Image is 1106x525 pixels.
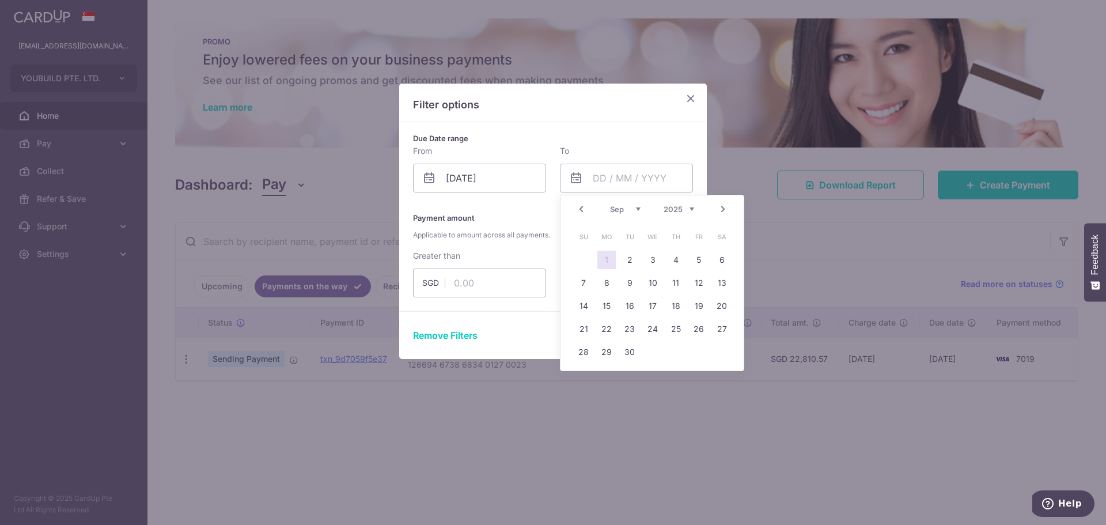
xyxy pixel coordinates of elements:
input: DD / MM / YYYY [413,164,546,192]
a: Prev [574,202,588,216]
a: 13 [713,274,731,292]
label: From [413,145,432,157]
a: 2 [620,251,639,269]
a: 26 [690,320,708,338]
a: 8 [597,274,616,292]
a: 20 [713,297,731,315]
a: 9 [620,274,639,292]
span: Saturday [713,228,731,246]
a: 19 [690,297,708,315]
a: 23 [620,320,639,338]
a: 30 [620,343,639,361]
p: Payment amount [413,211,693,241]
iframe: Opens a widget where you can find more information [1032,490,1094,519]
a: 22 [597,320,616,338]
a: 15 [597,297,616,315]
a: 6 [713,251,731,269]
a: 7 [574,274,593,292]
span: Wednesday [643,228,662,246]
a: 10 [643,274,662,292]
span: Thursday [666,228,685,246]
label: Greater than [413,250,460,262]
a: 12 [690,274,708,292]
button: Remove Filters [413,328,478,342]
a: 24 [643,320,662,338]
a: 3 [643,251,662,269]
span: Sunday [574,228,593,246]
a: 5 [690,251,708,269]
p: Due Date range [413,131,693,145]
input: 0.00 [413,269,546,297]
a: 27 [713,320,731,338]
a: 16 [620,297,639,315]
a: 25 [666,320,685,338]
a: Next [716,202,730,216]
button: Feedback - Show survey [1084,223,1106,301]
span: Friday [690,228,708,246]
p: Filter options [413,97,693,112]
span: SGD [422,277,445,289]
input: DD / MM / YYYY [560,164,693,192]
a: 18 [666,297,685,315]
a: 21 [574,320,593,338]
a: 14 [574,297,593,315]
a: 29 [597,343,616,361]
button: Close [684,92,698,105]
span: Monday [597,228,616,246]
a: 11 [666,274,685,292]
a: 17 [643,297,662,315]
a: 4 [666,251,685,269]
span: Applicable to amount across all payments. [413,229,693,241]
span: Feedback [1090,235,1100,275]
a: 28 [574,343,593,361]
span: Tuesday [620,228,639,246]
label: To [560,145,569,157]
a: 1 [597,251,616,269]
